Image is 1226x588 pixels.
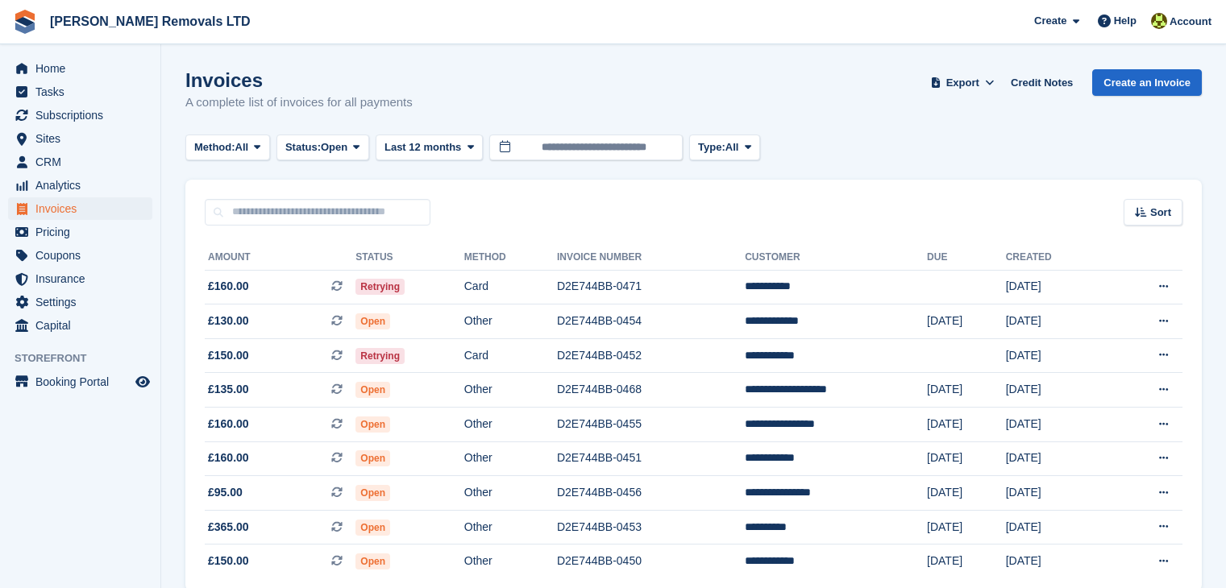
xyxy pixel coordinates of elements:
span: £150.00 [208,553,249,569]
p: A complete list of invoices for all payments [185,93,413,112]
td: Other [464,304,557,339]
span: All [725,139,739,155]
span: Status: [285,139,321,155]
span: Sort [1150,205,1171,221]
span: £365.00 [208,519,249,536]
img: Sean Glenn [1151,13,1167,29]
td: [DATE] [927,408,1006,442]
td: [DATE] [927,441,1006,476]
span: Open [355,313,390,329]
a: menu [8,221,152,243]
td: [DATE] [1006,545,1108,578]
span: Last 12 months [384,139,461,155]
td: D2E744BB-0454 [557,304,745,339]
td: [DATE] [1006,408,1108,442]
td: [DATE] [927,373,1006,408]
td: D2E744BB-0468 [557,373,745,408]
td: D2E744BB-0452 [557,338,745,373]
th: Invoice Number [557,245,745,271]
span: Booking Portal [35,371,132,393]
span: Retrying [355,279,405,295]
button: Type: All [689,135,760,161]
span: £135.00 [208,381,249,398]
a: menu [8,151,152,173]
a: menu [8,267,152,290]
td: D2E744BB-0456 [557,476,745,511]
td: D2E744BB-0453 [557,510,745,545]
a: menu [8,197,152,220]
span: Help [1114,13,1137,29]
span: £160.00 [208,416,249,433]
td: Other [464,476,557,511]
td: D2E744BB-0450 [557,545,745,578]
span: £160.00 [208,449,249,466]
a: Preview store [133,372,152,391]
a: menu [8,57,152,80]
th: Status [355,245,463,271]
span: £95.00 [208,484,243,501]
button: Status: Open [276,135,369,161]
span: Insurance [35,267,132,290]
button: Export [927,69,998,96]
td: Other [464,373,557,408]
span: Settings [35,291,132,313]
span: £160.00 [208,278,249,295]
span: Analytics [35,174,132,197]
a: menu [8,81,152,103]
td: Other [464,510,557,545]
a: menu [8,244,152,267]
button: Last 12 months [376,135,483,161]
a: menu [8,314,152,337]
td: [DATE] [1006,476,1108,511]
td: [DATE] [1006,270,1108,304]
span: Open [355,485,390,501]
span: Open [355,382,390,398]
button: Method: All [185,135,270,161]
td: [DATE] [927,304,1006,339]
td: Card [464,270,557,304]
span: CRM [35,151,132,173]
td: [DATE] [1006,510,1108,545]
span: Create [1034,13,1066,29]
th: Method [464,245,557,271]
td: [DATE] [927,545,1006,578]
th: Amount [205,245,355,271]
span: Capital [35,314,132,337]
span: Method: [194,139,235,155]
td: [DATE] [1006,338,1108,373]
span: Tasks [35,81,132,103]
th: Created [1006,245,1108,271]
span: Pricing [35,221,132,243]
span: Account [1170,14,1211,30]
td: [DATE] [1006,373,1108,408]
th: Due [927,245,1006,271]
td: D2E744BB-0471 [557,270,745,304]
td: [DATE] [1006,441,1108,476]
td: [DATE] [927,476,1006,511]
td: D2E744BB-0451 [557,441,745,476]
a: Create an Invoice [1092,69,1202,96]
span: Open [355,416,390,433]
span: All [235,139,249,155]
span: £150.00 [208,347,249,364]
td: D2E744BB-0455 [557,408,745,442]
span: Open [321,139,347,155]
span: Open [355,450,390,466]
td: Other [464,441,557,476]
span: Open [355,520,390,536]
a: menu [8,291,152,313]
td: Other [464,408,557,442]
th: Customer [745,245,927,271]
span: Open [355,553,390,569]
span: Type: [698,139,725,155]
span: Invoices [35,197,132,220]
a: Credit Notes [1004,69,1079,96]
a: menu [8,104,152,126]
td: Card [464,338,557,373]
a: menu [8,127,152,150]
a: [PERSON_NAME] Removals LTD [44,8,257,35]
span: Home [35,57,132,80]
span: Retrying [355,348,405,364]
a: menu [8,371,152,393]
span: £130.00 [208,313,249,329]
